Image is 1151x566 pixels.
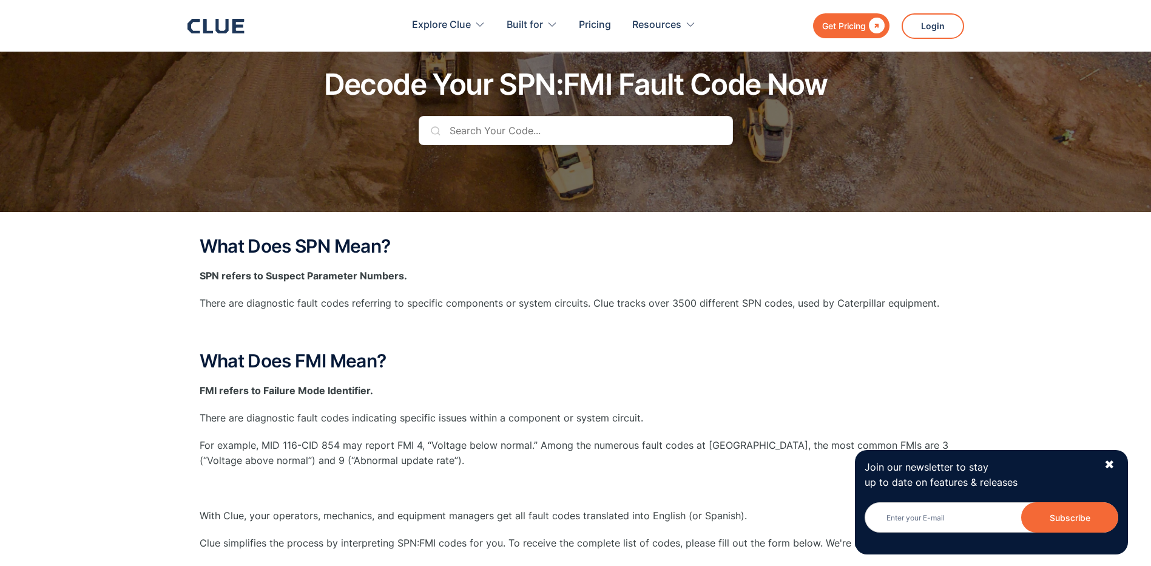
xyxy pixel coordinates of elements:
[1104,457,1115,472] div: ✖
[200,296,952,311] p: There are diagnostic fault codes referring to specific components or system circuits. Clue tracks...
[507,6,558,44] div: Built for
[324,69,828,101] h1: Decode Your SPN:FMI Fault Code Now
[200,384,373,397] strong: FMI refers to Failure Mode Identifier.
[865,502,1118,545] form: Newsletter
[200,438,952,468] p: For example, MID 116-CID 854 may report FMI 4, “Voltage below normal.” Among the numerous fault c...
[813,13,889,38] a: Get Pricing
[1021,502,1118,533] input: Subscribe
[632,6,696,44] div: Resources
[200,236,952,256] h2: What Does SPN Mean?
[866,18,885,33] div: 
[865,502,1118,533] input: Enter your E-mail
[200,411,952,426] p: There are diagnostic fault codes indicating specific issues within a component or system circuit.
[412,6,471,44] div: Explore Clue
[412,6,485,44] div: Explore Clue
[200,351,952,371] h2: What Does FMI Mean?
[200,481,952,496] p: ‍
[507,6,543,44] div: Built for
[419,116,733,145] input: Search Your Code...
[200,536,952,551] p: Clue simplifies the process by interpreting SPN:FMI codes for you. To receive the complete list o...
[865,460,1093,490] p: Join our newsletter to stay up to date on features & releases
[902,13,964,39] a: Login
[200,508,952,523] p: With Clue, your operators, mechanics, and equipment managers get all fault codes translated into ...
[822,18,866,33] div: Get Pricing
[200,324,952,339] p: ‍
[200,270,407,282] strong: SPN refers to Suspect Parameter Numbers.
[632,6,681,44] div: Resources
[579,6,611,44] a: Pricing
